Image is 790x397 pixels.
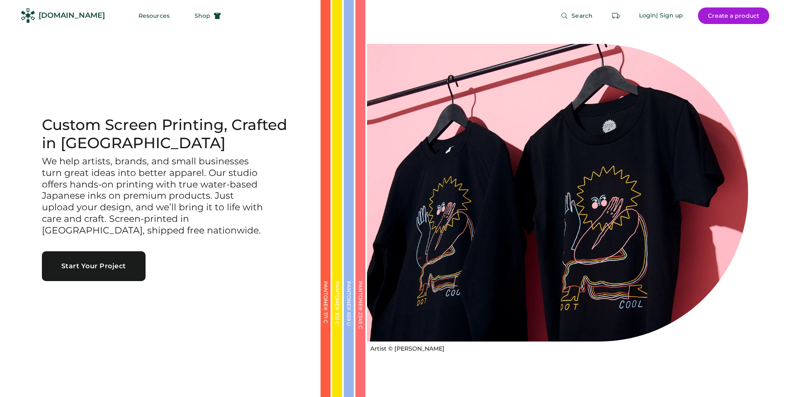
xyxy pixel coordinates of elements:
[323,281,328,364] div: PANTONE® 171 C
[698,7,769,24] button: Create a product
[346,281,351,364] div: PANTONE® 659 U
[39,10,105,21] div: [DOMAIN_NAME]
[129,7,180,24] button: Resources
[358,281,363,364] div: PANTONE® 2345 C
[639,12,656,20] div: Login
[194,13,210,19] span: Shop
[656,12,683,20] div: | Sign up
[571,13,593,19] span: Search
[370,345,445,353] div: Artist © [PERSON_NAME]
[185,7,231,24] button: Shop
[551,7,603,24] button: Search
[608,7,624,24] button: Retrieve an order
[42,156,266,237] h3: We help artists, brands, and small businesses turn great ideas into better apparel. Our studio of...
[335,281,340,364] div: PANTONE® 102 C
[21,8,35,23] img: Rendered Logo - Screens
[42,251,146,281] button: Start Your Project
[367,342,445,353] a: Artist © [PERSON_NAME]
[42,116,301,152] h1: Custom Screen Printing, Crafted in [GEOGRAPHIC_DATA]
